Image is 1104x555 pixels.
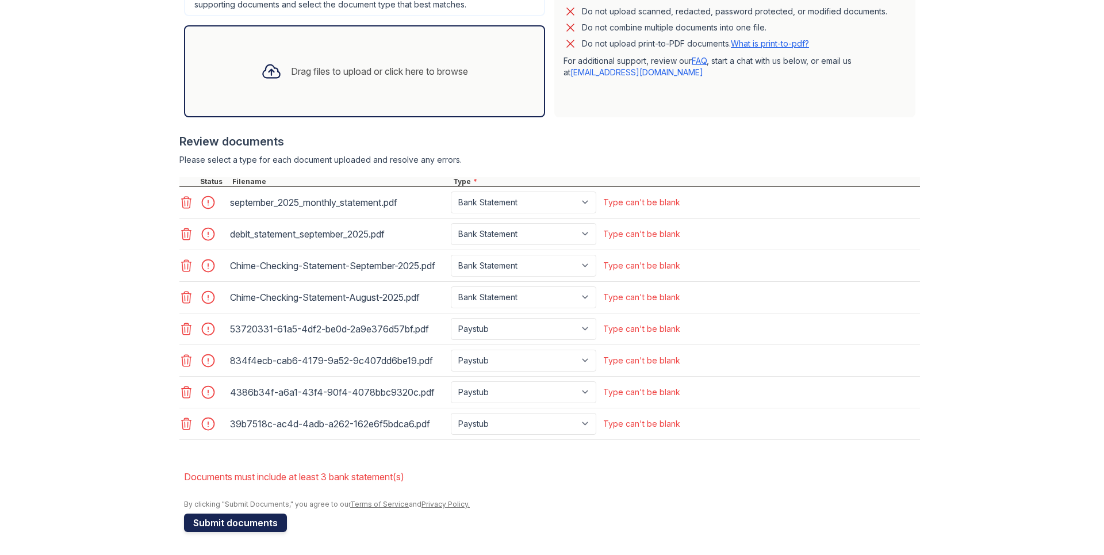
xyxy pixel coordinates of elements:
div: Type [451,177,920,186]
a: Privacy Policy. [421,500,470,508]
div: Type can't be blank [603,386,680,398]
div: Do not upload scanned, redacted, password protected, or modified documents. [582,5,887,18]
div: Type can't be blank [603,323,680,335]
div: Please select a type for each document uploaded and resolve any errors. [179,154,920,166]
div: 4386b34f-a6a1-43f4-90f4-4078bbc9320c.pdf [230,383,446,401]
div: 834f4ecb-cab6-4179-9a52-9c407dd6be19.pdf [230,351,446,370]
div: september_2025_monthly_statement.pdf [230,193,446,212]
div: Type can't be blank [603,355,680,366]
div: Do not combine multiple documents into one file. [582,21,766,35]
div: debit_statement_september_2025.pdf [230,225,446,243]
a: FAQ [692,56,707,66]
div: Drag files to upload or click here to browse [291,64,468,78]
div: Filename [230,177,451,186]
p: For additional support, review our , start a chat with us below, or email us at [563,55,906,78]
div: Chime-Checking-Statement-August-2025.pdf [230,288,446,307]
a: Terms of Service [350,500,409,508]
div: Review documents [179,133,920,150]
div: Chime-Checking-Statement-September-2025.pdf [230,257,446,275]
p: Do not upload print-to-PDF documents. [582,38,809,49]
div: Type can't be blank [603,228,680,240]
div: Type can't be blank [603,260,680,271]
div: By clicking "Submit Documents," you agree to our and [184,500,920,509]
div: 53720331-61a5-4df2-be0d-2a9e376d57bf.pdf [230,320,446,338]
a: What is print-to-pdf? [731,39,809,48]
div: Type can't be blank [603,418,680,430]
a: [EMAIL_ADDRESS][DOMAIN_NAME] [570,67,703,77]
div: Status [198,177,230,186]
div: Type can't be blank [603,292,680,303]
div: Type can't be blank [603,197,680,208]
button: Submit documents [184,514,287,532]
div: 39b7518c-ac4d-4adb-a262-162e6f5bdca6.pdf [230,415,446,433]
li: Documents must include at least 3 bank statement(s) [184,465,920,488]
